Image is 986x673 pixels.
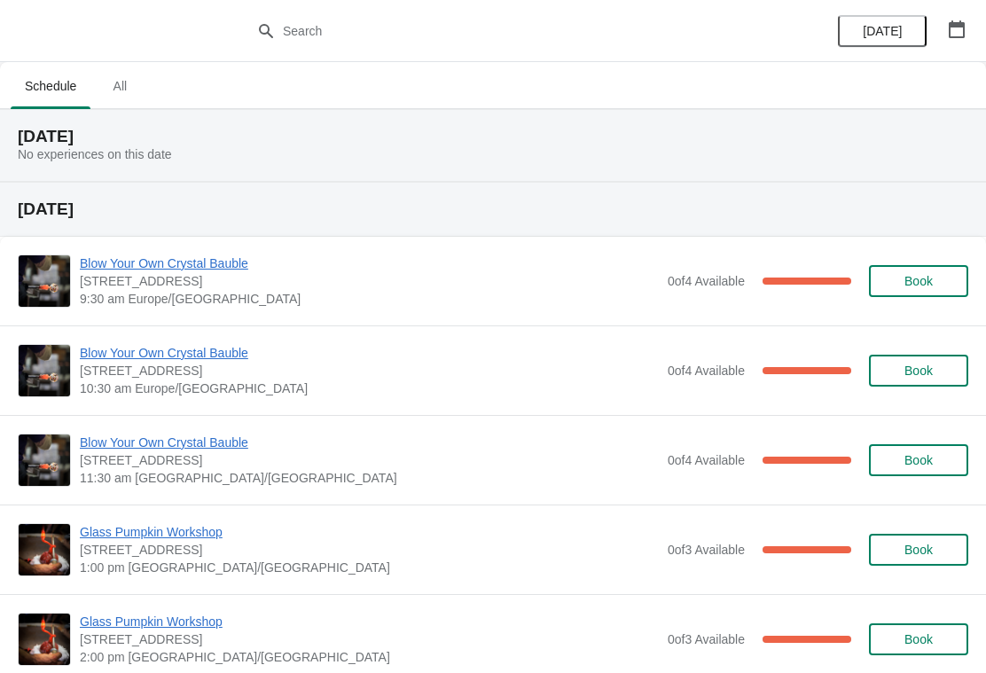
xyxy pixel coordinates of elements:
span: 0 of 3 Available [668,632,745,646]
span: Glass Pumpkin Workshop [80,523,659,541]
button: Book [869,534,968,566]
span: 0 of 4 Available [668,453,745,467]
img: Blow Your Own Crystal Bauble | Cumbria Crystal, Canal Street, Ulverston LA12 7LB, UK | 10:30 am E... [19,345,70,396]
span: Book [904,632,933,646]
span: No experiences on this date [18,147,172,161]
button: Book [869,444,968,476]
span: Blow Your Own Crystal Bauble [80,434,659,451]
span: Glass Pumpkin Workshop [80,613,659,630]
span: [DATE] [863,24,902,38]
button: Book [869,623,968,655]
span: [STREET_ADDRESS] [80,541,659,559]
img: Glass Pumpkin Workshop | Cumbria Crystal, Canal Street, Ulverston LA12 7LB, UK | 1:00 pm Europe/L... [19,524,70,575]
span: Blow Your Own Crystal Bauble [80,254,659,272]
span: Book [904,364,933,378]
img: Glass Pumpkin Workshop | Cumbria Crystal, Canal Street, Ulverston LA12 7LB, UK | 2:00 pm Europe/L... [19,614,70,665]
span: [STREET_ADDRESS] [80,362,659,380]
img: Blow Your Own Crystal Bauble | Cumbria Crystal, Canal Street, Ulverston LA12 7LB, UK | 9:30 am Eu... [19,255,70,307]
span: 10:30 am Europe/[GEOGRAPHIC_DATA] [80,380,659,397]
span: All [98,70,142,102]
span: Schedule [11,70,90,102]
span: Book [904,453,933,467]
span: 0 of 4 Available [668,274,745,288]
span: [STREET_ADDRESS] [80,272,659,290]
span: 1:00 pm [GEOGRAPHIC_DATA]/[GEOGRAPHIC_DATA] [80,559,659,576]
span: 0 of 3 Available [668,543,745,557]
img: Blow Your Own Crystal Bauble | Cumbria Crystal, Canal Street, Ulverston LA12 7LB, UK | 11:30 am E... [19,434,70,486]
input: Search [282,15,739,47]
span: 2:00 pm [GEOGRAPHIC_DATA]/[GEOGRAPHIC_DATA] [80,648,659,666]
span: Book [904,543,933,557]
span: [STREET_ADDRESS] [80,451,659,469]
span: 9:30 am Europe/[GEOGRAPHIC_DATA] [80,290,659,308]
span: Book [904,274,933,288]
button: Book [869,355,968,387]
button: Book [869,265,968,297]
h2: [DATE] [18,128,968,145]
span: 11:30 am [GEOGRAPHIC_DATA]/[GEOGRAPHIC_DATA] [80,469,659,487]
span: 0 of 4 Available [668,364,745,378]
h2: [DATE] [18,200,968,218]
span: [STREET_ADDRESS] [80,630,659,648]
span: Blow Your Own Crystal Bauble [80,344,659,362]
button: [DATE] [838,15,927,47]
